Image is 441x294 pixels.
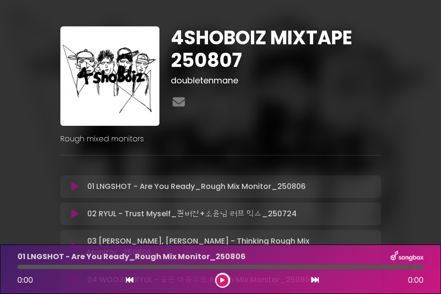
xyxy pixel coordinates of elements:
[408,275,424,286] span: 0:00
[17,251,246,262] p: 01 LNGSHOT - Are You Ready_Rough Mix Monitor_250806
[171,26,381,72] h1: 4SHOBOIZ MIXTAPE 250807
[87,236,375,258] p: 03 [PERSON_NAME], [PERSON_NAME] - Thinking Rough Mix Monitor_250806
[17,275,33,286] span: 0:00
[60,133,381,145] p: Rough mixed monitors
[60,26,160,126] img: WpJZf4DWQ0Wh4nhxdG2j
[391,251,424,263] img: songbox-logo-white.png
[171,75,381,86] h3: doubletenmane
[87,208,297,220] p: 02 RYUL - Trust Myself_퀀버전+소윤님 러프 믹스_250724
[87,181,306,192] p: 01 LNGSHOT - Are You Ready_Rough Mix Monitor_250806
